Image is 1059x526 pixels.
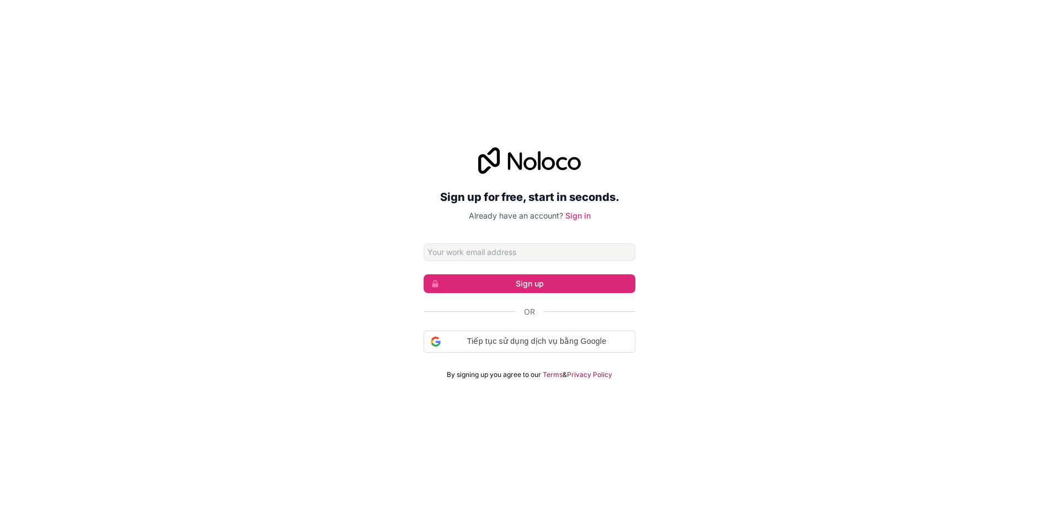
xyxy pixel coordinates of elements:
[424,274,635,293] button: Sign up
[567,370,612,379] a: Privacy Policy
[469,211,563,220] span: Already have an account?
[424,187,635,207] h2: Sign up for free, start in seconds.
[543,370,563,379] a: Terms
[424,243,635,261] input: Email address
[563,370,567,379] span: &
[447,370,541,379] span: By signing up you agree to our
[524,306,535,317] span: Or
[445,336,628,347] span: Tiếp tục sử dụng dịch vụ bằng Google
[424,331,635,353] div: Tiếp tục sử dụng dịch vụ bằng Google
[565,211,591,220] a: Sign in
